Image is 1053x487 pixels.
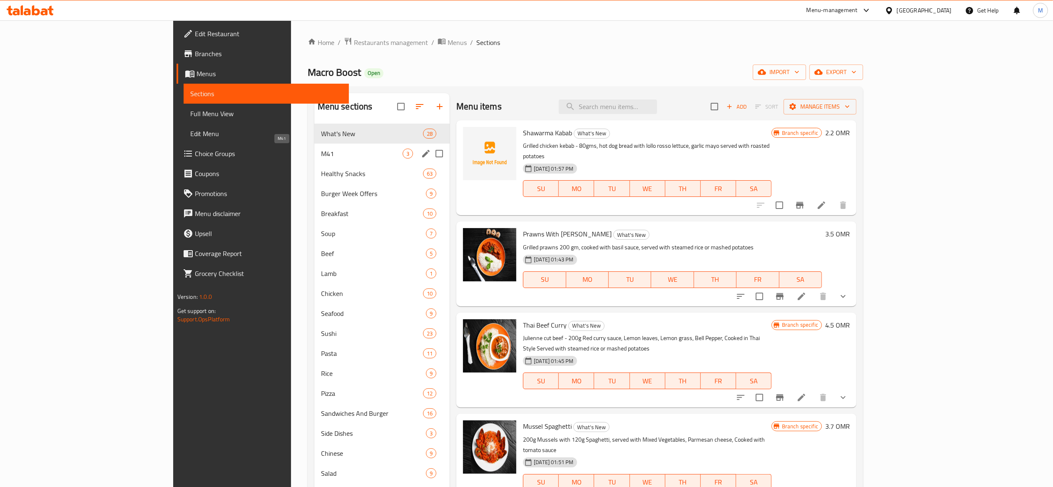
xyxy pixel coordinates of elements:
span: Mussel Spaghetti [523,420,572,432]
p: Julienne cut beef - 200g Red curry sauce, Lemon leaves, Lemon grass, Bell Pepper, Cooked in Thai ... [523,333,772,354]
span: TU [612,273,648,286]
span: [DATE] 01:43 PM [530,256,577,263]
span: Chinese [321,448,426,458]
span: [DATE] 01:45 PM [530,357,577,365]
button: SU [523,373,559,389]
button: export [809,65,863,80]
button: delete [813,286,833,306]
div: Rice9 [314,363,450,383]
button: TH [694,271,737,288]
div: items [426,368,436,378]
span: TU [597,375,626,387]
a: Restaurants management [344,37,428,48]
span: WE [633,375,662,387]
span: 63 [423,170,436,178]
div: Menu-management [807,5,858,15]
div: Lamb [321,268,426,278]
div: Chinese9 [314,443,450,463]
span: Coupons [195,169,342,179]
span: Sandwiches And Burger [321,408,423,418]
button: sort-choices [731,388,751,407]
div: items [423,388,436,398]
p: 200g Mussels with 120g Spaghetti, served with Mixed Vegetables, Parmesan cheese, Cooked with toma... [523,435,772,455]
span: 9 [426,310,436,318]
span: Select all sections [392,98,410,115]
li: / [431,37,434,47]
div: items [423,408,436,418]
button: Branch-specific-item [770,286,790,306]
div: items [403,149,413,159]
a: Menu disclaimer [177,204,349,224]
span: What's New [574,422,609,432]
a: Menus [438,37,467,48]
p: Grilled prawns 200 gm, cooked with basil sauce, served with steamed rice or mashed potatoes [523,242,822,253]
div: What's New [321,129,423,139]
a: Edit menu item [797,291,807,301]
div: M413edit [314,144,450,164]
button: MO [566,271,609,288]
div: items [423,209,436,219]
a: Promotions [177,184,349,204]
span: import [759,67,799,77]
span: WE [655,273,690,286]
img: Mussel Spaghetti [463,420,516,474]
span: Healthy Snacks [321,169,423,179]
button: TH [665,180,701,197]
div: items [426,248,436,258]
span: Edit Restaurant [195,29,342,39]
span: 9 [426,470,436,477]
div: Chicken [321,288,423,298]
span: What's New [569,321,604,330]
a: Upsell [177,224,349,243]
span: Branches [195,49,342,59]
div: items [426,448,436,458]
span: Branch specific [779,321,821,329]
span: Add [725,102,748,112]
span: Add item [723,100,750,113]
span: Select section first [750,100,784,113]
span: Choice Groups [195,149,342,159]
span: M [1038,6,1043,15]
span: 3 [426,430,436,437]
span: 10 [423,210,436,218]
span: Pasta [321,348,423,358]
button: TU [594,373,630,389]
button: sort-choices [731,286,751,306]
div: What's New [568,321,605,331]
button: SU [523,180,559,197]
span: Sushi [321,328,423,338]
div: Salad9 [314,463,450,483]
span: TH [697,273,733,286]
div: Seafood [321,308,426,318]
span: 28 [423,130,436,138]
span: TU [597,183,626,195]
span: TH [669,183,697,195]
div: What's New28 [314,124,450,144]
a: Grocery Checklist [177,263,349,283]
span: Breakfast [321,209,423,219]
div: Salad [321,468,426,478]
span: Manage items [790,102,850,112]
div: items [426,268,436,278]
span: FR [740,273,776,286]
span: Side Dishes [321,428,426,438]
a: Sections [184,84,349,104]
span: Rice [321,368,426,378]
div: Beef5 [314,243,450,263]
span: Grocery Checklist [195,268,342,278]
span: Menu disclaimer [195,209,342,219]
span: Restaurants management [354,37,428,47]
button: TU [609,271,651,288]
div: items [423,129,436,139]
button: show more [833,388,853,407]
h2: Menu items [456,100,502,113]
svg: Show Choices [838,291,848,301]
span: 5 [426,250,436,258]
img: Shawarma Kabab [463,127,516,180]
button: FR [701,180,736,197]
span: Get support on: [177,306,216,316]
